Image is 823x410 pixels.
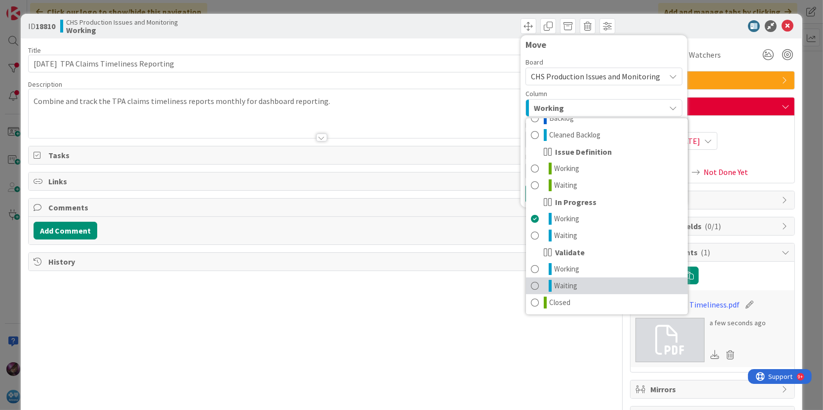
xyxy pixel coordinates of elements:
span: Cleaned Backlog [549,129,600,141]
span: Actual Dates [636,155,789,165]
span: Board [525,59,543,66]
span: ( 0/1 ) [705,221,721,231]
span: Block [650,194,777,206]
span: Support [21,1,45,13]
span: Links [48,175,597,187]
span: [DATE] [676,135,700,147]
div: Move [525,40,682,50]
span: Comments [48,202,597,213]
span: Tasks [48,149,597,161]
span: Working [554,263,579,275]
span: Issue Definition [555,146,612,158]
div: 9+ [50,4,55,12]
a: Waiting [526,177,688,194]
a: Cleaned Backlog [526,127,688,143]
span: Mirrors [650,383,777,395]
span: CHS Production Issues and Monitoring [531,71,660,81]
a: Waiting [526,277,688,294]
span: Attachments [650,246,777,258]
span: Column [525,90,547,97]
b: 18810 [36,21,55,31]
div: a few seconds ago [710,318,766,328]
label: Title [28,46,41,55]
b: Working [66,26,178,34]
button: Add Comment [34,222,97,239]
p: Combine and track the TPA claims timeliness reports monthly for dashboard reporting. [34,96,610,107]
span: Dates [650,101,777,112]
span: Validate [555,246,585,258]
span: Not Done Yet [704,166,748,178]
span: ID [28,20,55,32]
span: ( 1 ) [701,247,710,257]
a: Working [526,160,688,177]
span: Working [554,163,579,174]
span: Backlog [549,112,574,124]
a: Waiting [526,227,688,244]
a: Working [526,261,688,277]
a: July TPA Timeliness.pdf [659,299,740,310]
span: Planned Dates [636,121,789,131]
span: Watchers [689,49,721,61]
input: type card name here... [28,55,615,72]
span: Custom Fields [650,220,777,232]
span: Waiting [554,179,577,191]
button: Working [525,99,682,117]
span: Working [554,213,579,225]
span: CHS Production Issues and Monitoring [66,18,178,26]
a: Backlog [526,110,688,127]
span: Waiting [554,230,577,241]
span: Working [534,102,564,114]
span: History [48,256,597,268]
div: Working [525,118,688,315]
span: Reporting [650,74,777,86]
span: Description [28,80,62,89]
span: In Progress [555,196,597,208]
a: Working [526,210,688,227]
span: Closed [549,297,570,308]
span: Waiting [554,280,577,292]
div: Download [710,348,720,361]
a: Closed [526,294,688,311]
